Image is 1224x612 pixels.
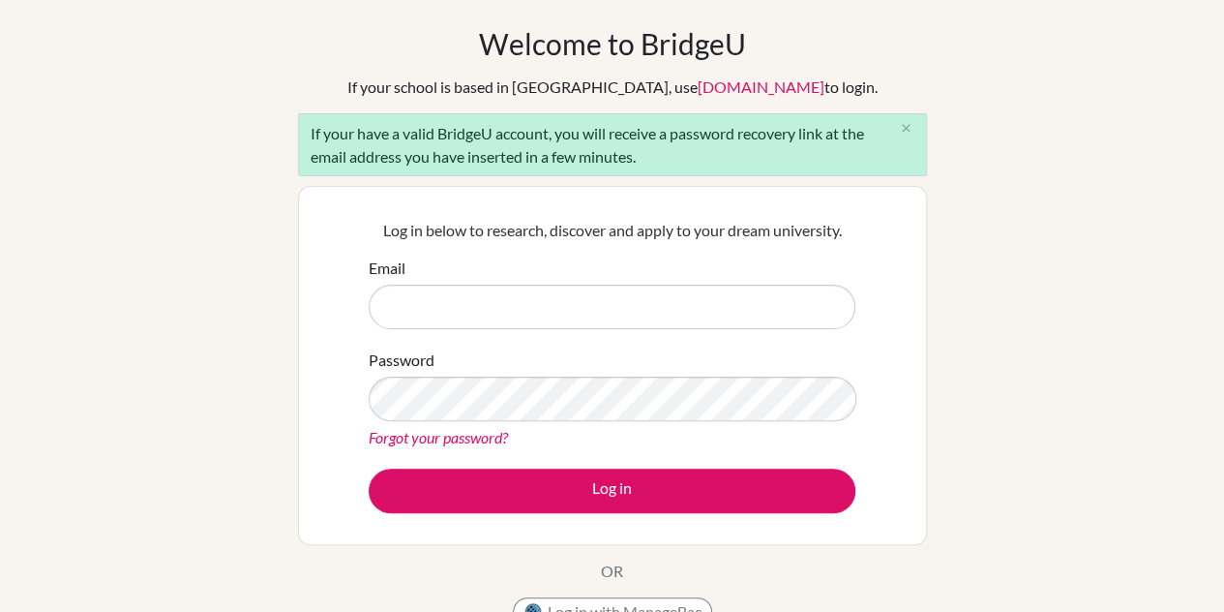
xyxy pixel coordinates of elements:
a: [DOMAIN_NAME] [698,77,824,96]
button: Close [887,114,926,143]
label: Password [369,349,434,372]
h1: Welcome to BridgeU [479,26,746,61]
div: If your school is based in [GEOGRAPHIC_DATA], use to login. [347,76,878,99]
p: Log in below to research, discover and apply to your dream university. [369,219,855,242]
button: Log in [369,469,855,513]
p: OR [601,560,623,583]
i: close [899,121,913,136]
a: Forgot your password? [369,428,508,446]
div: If your have a valid BridgeU account, you will receive a password recovery link at the email addr... [298,113,927,176]
label: Email [369,257,405,280]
